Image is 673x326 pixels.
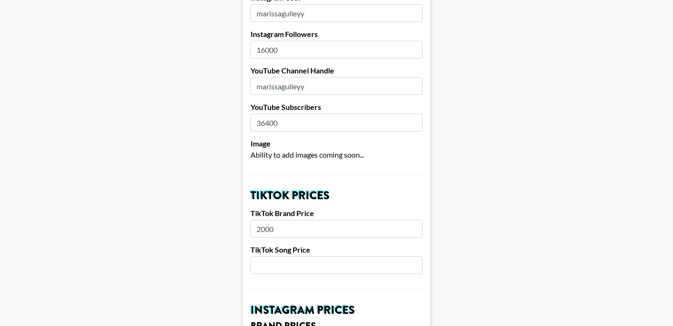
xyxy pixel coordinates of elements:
label: YouTube Channel Handle [251,66,422,75]
h2: Instagram Prices [251,304,422,316]
label: YouTube Subscribers [251,102,422,112]
label: Instagram Followers [251,29,422,39]
label: Image [251,139,422,148]
span: Ability to add images coming soon... [251,150,364,159]
label: TikTok Brand Price [251,209,422,218]
h2: TikTok Prices [251,190,422,201]
label: TikTok Song Price [251,245,422,254]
